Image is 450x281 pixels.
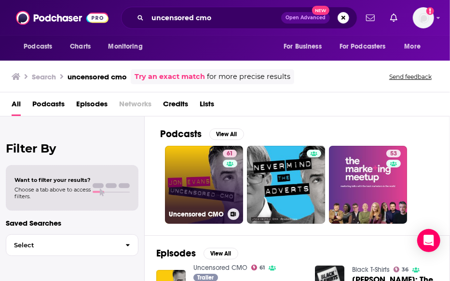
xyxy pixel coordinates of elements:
button: Send feedback [386,73,435,81]
button: Open AdvancedNew [281,12,330,24]
button: View All [209,128,244,140]
a: Try an exact match [135,71,205,82]
span: Trailer [197,275,214,281]
button: Select [6,234,138,256]
span: Networks [119,96,151,116]
svg: Add a profile image [426,7,434,15]
a: Uncensored CMO [193,264,247,272]
p: Saved Searches [6,218,138,228]
h2: Filter By [6,141,138,155]
span: 61 [227,149,233,159]
input: Search podcasts, credits, & more... [148,10,281,26]
span: For Podcasters [340,40,386,53]
button: View All [204,248,238,259]
span: Podcasts [24,40,52,53]
span: New [312,6,329,15]
span: Want to filter your results? [14,177,91,183]
a: Show notifications dropdown [362,10,379,26]
h3: Uncensored CMO [169,210,224,218]
a: Charts [64,38,96,56]
a: Black T-Shirts [352,266,390,274]
button: Show profile menu [413,7,434,28]
span: Choose a tab above to access filters. [14,186,91,200]
a: Credits [163,96,188,116]
span: 36 [402,268,409,272]
div: Search podcasts, credits, & more... [121,7,357,29]
a: Podcasts [32,96,65,116]
h3: uncensored cmo [68,72,127,81]
a: Lists [200,96,214,116]
a: Show notifications dropdown [386,10,401,26]
a: 53 [329,146,407,224]
a: 36 [394,267,409,272]
img: Podchaser - Follow, Share and Rate Podcasts [16,9,109,27]
button: open menu [333,38,400,56]
span: For Business [284,40,322,53]
span: 53 [390,149,397,159]
button: open menu [277,38,334,56]
a: Episodes [76,96,108,116]
button: open menu [17,38,65,56]
span: Monitoring [108,40,142,53]
a: All [12,96,21,116]
span: Logged in as LBPublicity2 [413,7,434,28]
span: Open Advanced [286,15,326,20]
img: User Profile [413,7,434,28]
h3: Search [32,72,56,81]
a: PodcastsView All [160,128,244,140]
span: Select [6,242,118,248]
h2: Podcasts [160,128,202,140]
a: 61 [251,265,265,270]
span: Charts [70,40,91,53]
a: 61Uncensored CMO [165,146,243,224]
a: 53 [386,150,401,157]
span: 61 [259,266,265,270]
span: for more precise results [207,71,290,82]
button: open menu [398,38,433,56]
span: More [405,40,421,53]
a: EpisodesView All [156,247,238,259]
a: 61 [223,150,237,157]
h2: Episodes [156,247,196,259]
div: Open Intercom Messenger [417,229,440,252]
button: open menu [101,38,155,56]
